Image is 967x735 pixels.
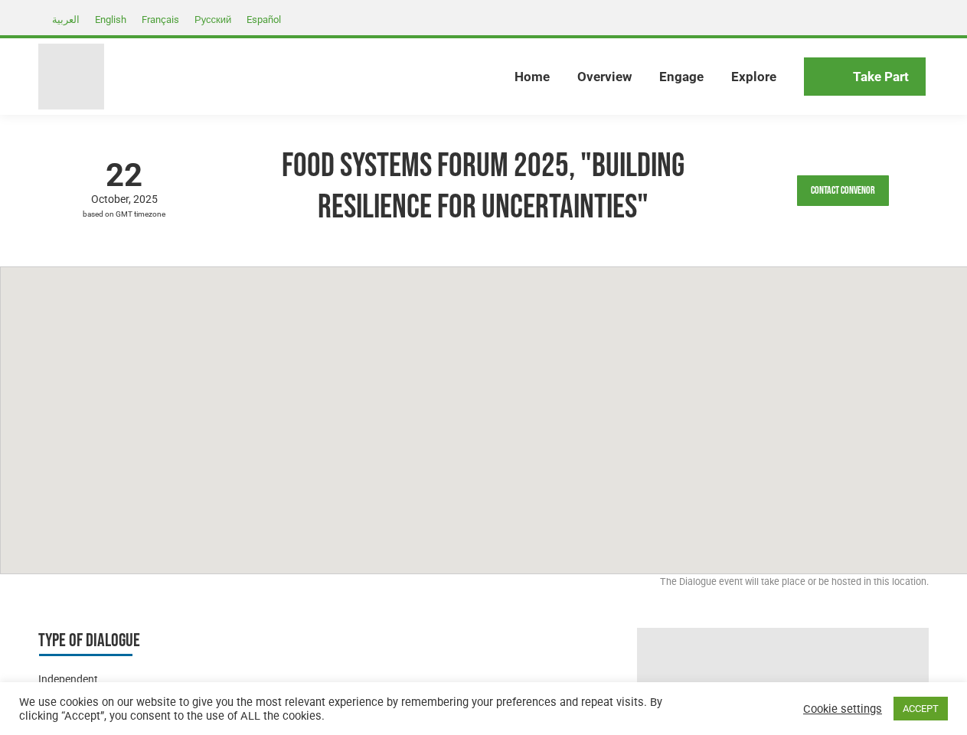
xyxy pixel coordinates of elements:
a: Cookie settings [803,702,882,716]
span: English [95,14,126,25]
a: العربية [44,10,87,28]
span: Español [247,14,281,25]
span: Explore [731,69,776,85]
a: English [87,10,134,28]
a: ACCEPT [893,697,948,720]
h3: Type of Dialogue [38,628,322,656]
span: Home [515,69,550,85]
h1: Food Systems Forum 2025, "Building Resilience for Uncertainties" [226,145,742,228]
span: 2025 [133,193,158,205]
a: Contact Convenor [797,175,889,206]
div: The Dialogue event will take place or be hosted in this location. [38,574,929,597]
span: العربية [52,14,80,25]
span: Take Part [853,69,909,85]
div: We use cookies on our website to give you the most relevant experience by remembering your prefer... [19,695,669,723]
a: Español [239,10,289,28]
span: 22 [38,159,211,191]
a: Français [134,10,187,28]
img: Food Systems Summit Dialogues [38,44,104,109]
span: Overview [577,69,632,85]
span: Engage [659,69,704,85]
a: Русский [187,10,239,28]
span: Français [142,14,179,25]
div: Independent [38,671,322,687]
span: based on GMT timezone [38,207,211,222]
span: October [91,193,133,205]
span: Русский [194,14,231,25]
